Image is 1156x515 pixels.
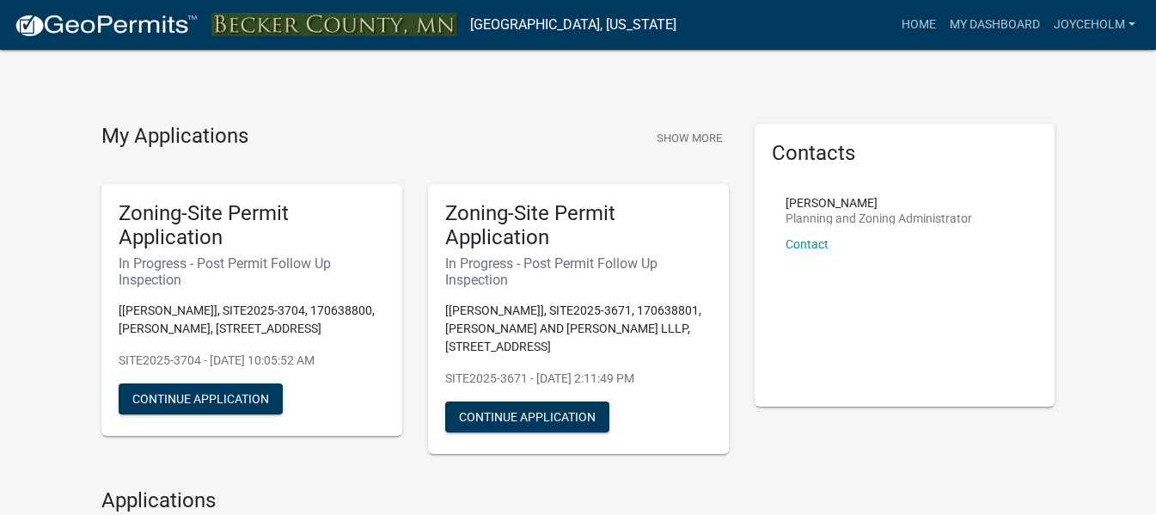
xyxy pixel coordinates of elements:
img: Becker County, Minnesota [211,13,456,36]
h5: Zoning-Site Permit Application [119,201,385,251]
p: [[PERSON_NAME]], SITE2025-3671, 170638801, [PERSON_NAME] AND [PERSON_NAME] LLLP, [STREET_ADDRESS] [445,302,712,356]
a: My Dashboard [943,9,1047,41]
button: Continue Application [445,402,609,432]
p: SITE2025-3704 - [DATE] 10:05:52 AM [119,352,385,370]
button: Show More [650,124,729,152]
button: Continue Application [119,383,283,414]
h5: Contacts [772,141,1038,166]
a: [GEOGRAPHIC_DATA], [US_STATE] [470,10,676,40]
a: Contact [786,237,829,251]
p: Planning and Zoning Administrator [786,212,972,224]
h5: Zoning-Site Permit Application [445,201,712,251]
h6: In Progress - Post Permit Follow Up Inspection [445,255,712,288]
p: [PERSON_NAME] [786,197,972,209]
h4: Applications [101,488,729,513]
h4: My Applications [101,124,248,150]
a: joyceholm [1047,9,1142,41]
p: [[PERSON_NAME]], SITE2025-3704, 170638800, [PERSON_NAME], [STREET_ADDRESS] [119,302,385,338]
h6: In Progress - Post Permit Follow Up Inspection [119,255,385,288]
a: Home [895,9,943,41]
p: SITE2025-3671 - [DATE] 2:11:49 PM [445,370,712,388]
